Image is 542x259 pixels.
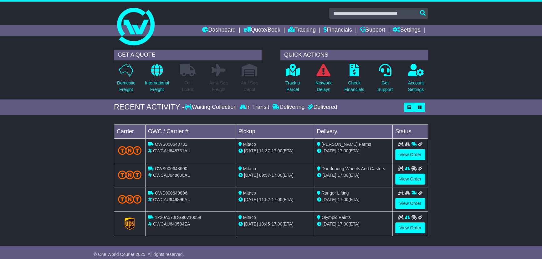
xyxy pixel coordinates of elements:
span: Mitaco [243,190,256,196]
a: Dashboard [202,25,236,36]
img: TNT_Domestic.png [118,146,141,155]
span: 10:45 [259,221,270,226]
span: [DATE] [244,221,258,226]
span: 17:00 [337,173,348,178]
span: Olympic Paints [321,215,350,220]
td: Status [393,124,428,138]
span: OWS000649896 [155,190,187,196]
a: Quote/Book [243,25,280,36]
p: Full Loads [180,80,196,93]
p: International Freight [145,80,169,93]
span: [PERSON_NAME] Farms [321,142,371,147]
div: RECENT ACTIVITY - [114,103,185,112]
span: Mitaco [243,215,256,220]
img: GetCarrierServiceLogo [125,217,135,230]
a: DomesticFreight [117,63,135,96]
span: 09:57 [259,173,270,178]
div: In Transit [238,104,271,111]
span: 17:00 [271,221,282,226]
span: 17:00 [271,173,282,178]
span: OWCAU648731AU [153,148,191,153]
span: 17:00 [337,197,348,202]
span: [DATE] [244,173,258,178]
span: OWS000648600 [155,166,187,171]
span: [DATE] [244,148,258,153]
a: NetworkDelays [315,63,332,96]
span: OWCAU640504ZA [153,221,190,226]
span: 17:00 [337,148,348,153]
a: Track aParcel [285,63,300,96]
a: View Order [395,149,425,160]
span: OWCAU649896AU [153,197,191,202]
div: Delivered [306,104,337,111]
a: View Order [395,198,425,209]
div: - (ETA) [238,196,312,203]
p: Air & Sea Freight [209,80,228,93]
span: Ranger Lifting [321,190,349,196]
a: View Order [395,222,425,233]
a: CheckFinancials [344,63,365,96]
div: - (ETA) [238,172,312,179]
span: OWS000648731 [155,142,187,147]
td: Pickup [236,124,314,138]
div: (ETA) [317,148,390,154]
a: Support [360,25,385,36]
span: © One World Courier 2025. All rights reserved. [94,252,184,257]
td: Delivery [314,124,393,138]
a: InternationalFreight [145,63,169,96]
span: [DATE] [322,197,336,202]
p: Network Delays [315,80,331,93]
div: - (ETA) [238,221,312,227]
a: AccountSettings [408,63,424,96]
a: View Order [395,174,425,185]
span: 17:00 [271,197,282,202]
p: Domestic Freight [117,80,135,93]
td: Carrier [114,124,146,138]
img: TNT_Domestic.png [118,170,141,179]
div: (ETA) [317,221,390,227]
span: Mitaco [243,166,256,171]
p: Track a Parcel [285,80,300,93]
span: 11:37 [259,148,270,153]
span: 17:00 [337,221,348,226]
div: (ETA) [317,196,390,203]
div: GET A QUOTE [114,50,262,60]
span: OWCAU648600AU [153,173,191,178]
span: [DATE] [322,148,336,153]
p: Account Settings [408,80,424,93]
a: GetSupport [377,63,393,96]
span: 17:00 [271,148,282,153]
span: [DATE] [244,197,258,202]
span: [DATE] [322,173,336,178]
a: Settings [393,25,420,36]
span: Dandenong Wheels And Castors [321,166,385,171]
div: - (ETA) [238,148,312,154]
span: Mitaco [243,142,256,147]
div: QUICK ACTIONS [280,50,428,60]
td: OWC / Carrier # [146,124,236,138]
div: Delivering [271,104,306,111]
div: (ETA) [317,172,390,179]
a: Financials [324,25,352,36]
p: Air / Sea Depot [241,80,258,93]
img: TNT_Domestic.png [118,195,141,203]
div: FROM OUR SUPPORT [114,249,428,258]
p: Check Financials [345,80,364,93]
span: 11:52 [259,197,270,202]
p: Get Support [377,80,393,93]
a: Tracking [288,25,316,36]
div: Waiting Collection [185,104,238,111]
span: 1Z30A573DG90710058 [155,215,201,220]
span: [DATE] [322,221,336,226]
